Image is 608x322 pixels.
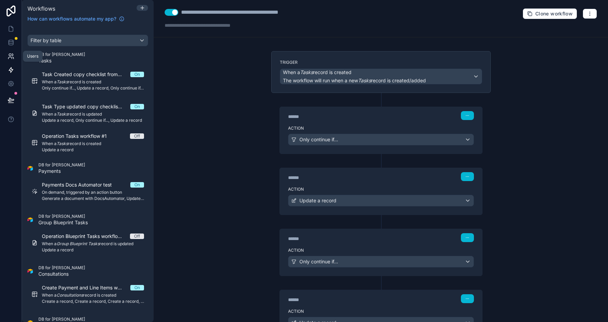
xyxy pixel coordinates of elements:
[27,5,55,12] span: Workflows
[25,15,127,22] a: How can workflows automate my app?
[27,53,38,59] div: Users
[288,134,474,145] button: Only continue if...
[299,197,336,204] span: Update a record
[523,8,577,19] button: Clone workflow
[288,126,474,131] label: Action
[288,195,474,206] button: Update a record
[288,187,474,192] label: Action
[299,258,338,265] span: Only continue if...
[280,69,482,84] button: When aTasksrecord is createdThe workflow will run when a newTasksrecord is created/added
[288,309,474,314] label: Action
[535,11,573,17] span: Clone workflow
[283,69,351,76] span: When a record is created
[280,60,482,65] label: Trigger
[288,256,474,267] button: Only continue if...
[358,77,371,83] em: Tasks
[300,69,313,75] em: Tasks
[27,15,116,22] span: How can workflows automate my app?
[299,136,338,143] span: Only continue if...
[288,248,474,253] label: Action
[283,77,426,83] span: The workflow will run when a new record is created/added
